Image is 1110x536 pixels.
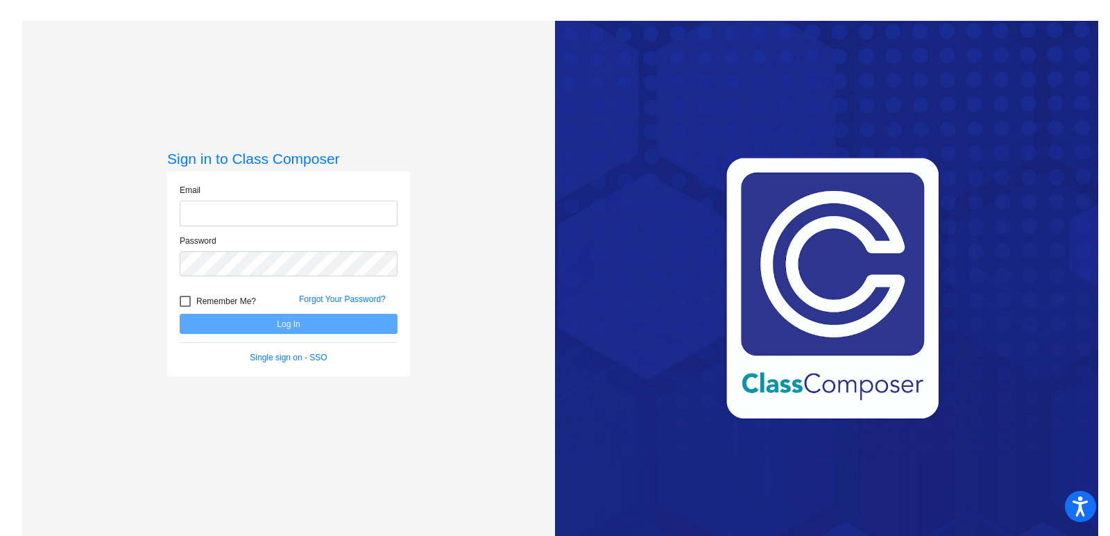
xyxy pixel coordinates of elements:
[180,314,398,334] button: Log In
[167,150,410,167] h3: Sign in to Class Composer
[196,293,256,310] span: Remember Me?
[180,235,216,247] label: Password
[250,353,327,362] a: Single sign on - SSO
[180,184,200,196] label: Email
[299,294,386,304] a: Forgot Your Password?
